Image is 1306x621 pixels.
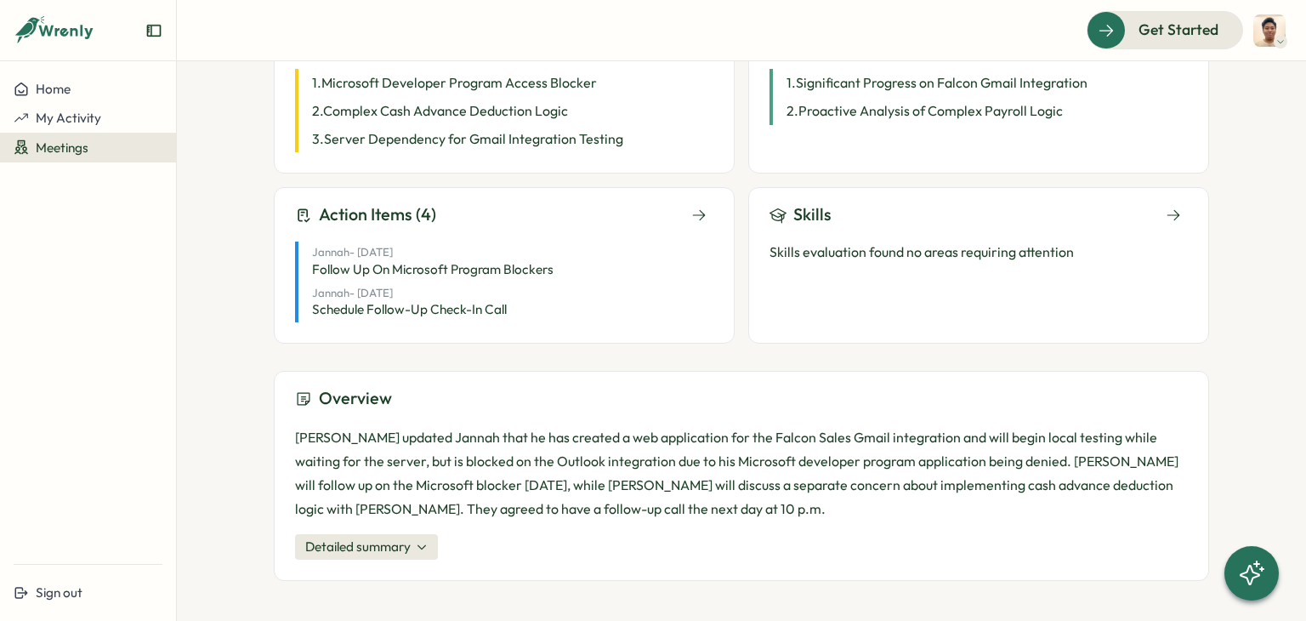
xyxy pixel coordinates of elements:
[295,425,1188,521] p: [PERSON_NAME] updated Jannah that he has created a web application for the Falcon Sales Gmail int...
[786,100,1063,122] p: 2 . Proactive Analysis of Complex Payroll Logic
[312,128,623,150] p: 3 . Server Dependency for Gmail Integration Testing
[36,81,71,97] span: Home
[1138,19,1218,41] span: Get Started
[769,242,1188,263] p: Skills evaluation found no areas requiring attention
[36,584,82,601] span: Sign out
[36,140,88,156] span: Meetings
[312,245,574,260] span: Jannah - [DATE]
[312,100,568,122] p: 2 . Complex Cash Advance Deduction Logic
[312,260,554,279] span: Follow Up on Microsoft Program Blockers
[312,72,597,94] p: 1 . Microsoft Developer Program Access Blocker
[36,110,101,126] span: My Activity
[312,286,527,301] span: Jannah - [DATE]
[319,202,436,228] h3: Action Items (4)
[786,72,1087,94] p: 1 . Significant Progress on Falcon Gmail Integration
[295,534,438,560] button: Detailed summary
[319,385,392,412] h3: Overview
[1087,11,1243,48] button: Get Started
[305,538,411,556] span: Detailed summary
[793,202,832,228] h3: Skills
[312,300,507,319] span: Schedule Follow-up Check-in Call
[1253,14,1286,47] img: Aldwin Ceazar
[145,22,162,39] button: Expand sidebar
